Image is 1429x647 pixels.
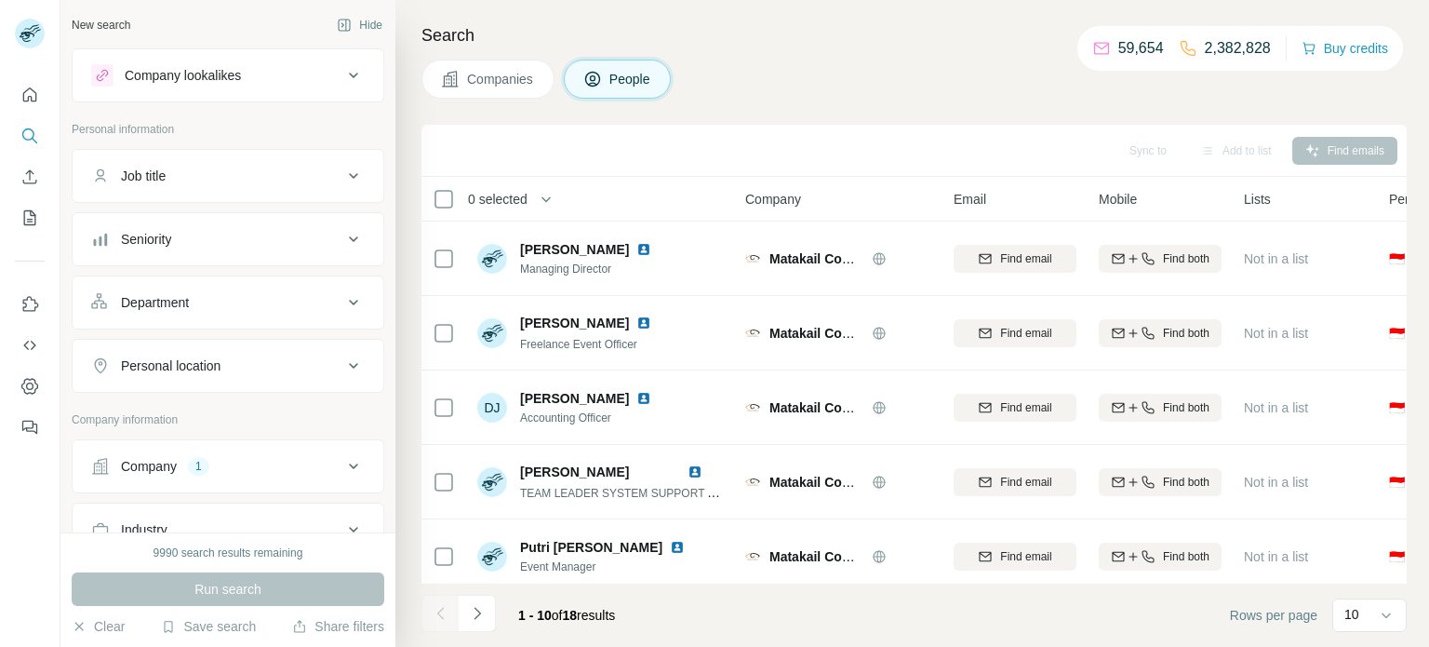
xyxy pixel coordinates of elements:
[477,318,507,348] img: Avatar
[1163,548,1209,565] span: Find both
[73,154,383,198] button: Job title
[15,160,45,194] button: Enrich CSV
[954,468,1076,496] button: Find email
[1244,251,1308,266] span: Not in a list
[745,190,801,209] span: Company
[520,240,629,259] span: [PERSON_NAME]
[1205,37,1271,60] p: 2,382,828
[745,400,760,415] img: Logo of Matakail Communication
[188,458,209,475] div: 1
[745,549,760,564] img: Logo of Matakail Communication
[121,520,167,539] div: Industry
[1000,250,1051,267] span: Find email
[954,394,1076,422] button: Find email
[745,326,760,341] img: Logo of Matakail Communication
[125,66,241,85] div: Company lookalikes
[1099,468,1222,496] button: Find both
[15,78,45,112] button: Quick start
[1302,35,1388,61] button: Buy credits
[1244,326,1308,341] span: Not in a list
[769,549,923,564] span: Matakail Communication
[670,540,685,555] img: LinkedIn logo
[15,119,45,153] button: Search
[421,22,1407,48] h4: Search
[468,190,528,209] span: 0 selected
[1344,605,1359,624] p: 10
[1389,547,1405,566] span: 🇮🇩
[15,201,45,235] button: My lists
[520,485,816,500] span: TEAM LEADER SYSTEM SUPPORT AND DEVICE (BTPN)
[73,507,383,552] button: Industry
[73,217,383,262] button: Seniority
[1000,548,1051,565] span: Find email
[520,261,674,277] span: Managing Director
[1099,190,1137,209] span: Mobile
[769,326,923,341] span: Matakail Communication
[1389,324,1405,343] span: 🇮🇩
[121,230,171,249] div: Seniority
[954,245,1076,273] button: Find email
[688,465,702,479] img: LinkedIn logo
[459,595,496,632] button: Navigate to next page
[73,344,383,388] button: Personal location
[552,608,563,623] span: of
[520,338,637,351] span: Freelance Event Officer
[1099,394,1222,422] button: Find both
[954,319,1076,347] button: Find email
[1244,400,1308,415] span: Not in a list
[324,11,395,39] button: Hide
[121,293,189,312] div: Department
[518,608,552,623] span: 1 - 10
[563,608,578,623] span: 18
[477,244,507,274] img: Avatar
[15,411,45,444] button: Feedback
[1000,474,1051,491] span: Find email
[1163,325,1209,342] span: Find both
[520,559,707,575] span: Event Manager
[477,393,507,423] div: DJ
[636,391,651,406] img: LinkedIn logo
[1244,190,1271,209] span: Lists
[292,617,384,636] button: Share filters
[1244,475,1308,490] span: Not in a list
[954,190,986,209] span: Email
[121,357,220,375] div: Personal location
[520,314,629,332] span: [PERSON_NAME]
[467,70,535,88] span: Companies
[1389,398,1405,417] span: 🇮🇩
[769,475,923,490] span: Matakail Communication
[72,121,384,138] p: Personal information
[1230,606,1317,625] span: Rows per page
[1163,399,1209,416] span: Find both
[154,545,303,561] div: 9990 search results remaining
[477,542,507,572] img: Avatar
[121,167,166,185] div: Job title
[1389,473,1405,492] span: 🇮🇩
[1000,325,1051,342] span: Find email
[520,538,662,557] span: Putri [PERSON_NAME]
[477,467,507,497] img: Avatar
[520,465,629,479] span: [PERSON_NAME]
[769,400,923,415] span: Matakail Communication
[1244,549,1308,564] span: Not in a list
[520,410,674,426] span: Accounting Officer
[1118,37,1164,60] p: 59,654
[161,617,256,636] button: Save search
[1163,474,1209,491] span: Find both
[1389,249,1405,268] span: 🇮🇩
[518,608,615,623] span: results
[954,543,1076,571] button: Find email
[73,280,383,325] button: Department
[15,370,45,403] button: Dashboard
[1099,245,1222,273] button: Find both
[72,411,384,428] p: Company information
[15,329,45,362] button: Use Surfe API
[72,617,125,636] button: Clear
[15,288,45,321] button: Use Surfe on LinkedIn
[769,251,923,266] span: Matakail Communication
[520,389,629,408] span: [PERSON_NAME]
[1099,319,1222,347] button: Find both
[745,251,760,266] img: Logo of Matakail Communication
[121,457,177,476] div: Company
[1099,543,1222,571] button: Find both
